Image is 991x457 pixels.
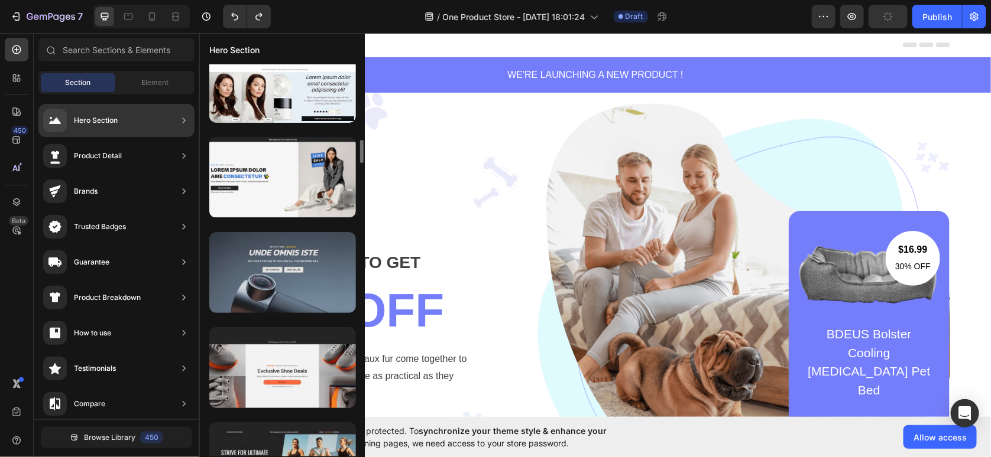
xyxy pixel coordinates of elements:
p: $16.99 [696,210,731,224]
div: 450 [11,126,28,135]
span: One Product Store - [DATE] 18:01:24 [443,11,585,23]
div: Brands [74,185,98,197]
span: Browse Library [84,432,135,443]
span: Your page is password protected. To when designing pages, we need access to your store password. [275,425,653,449]
button: 7 [5,5,88,28]
span: Section [66,77,91,88]
div: Testimonials [74,363,116,374]
div: Product Detail [74,150,122,162]
button: Allow access [903,425,977,449]
button: Browse Library450 [41,427,192,448]
p: 30% OFF [696,226,731,241]
div: Guarantee [74,256,109,268]
div: Beta [9,216,28,226]
span: Allow access [914,431,967,443]
span: / [438,11,441,23]
div: Trusted Badges [74,221,126,233]
span: Element [141,77,169,88]
div: Hero Section [74,115,118,126]
p: 7 [77,9,83,24]
div: Open Intercom Messenger [951,399,979,427]
span: Draft [626,11,643,22]
div: Compare [74,398,105,410]
div: Undo/Redo [223,5,271,28]
input: Search Sections & Elements [38,38,195,61]
div: Publish [922,11,952,23]
button: Publish [912,5,962,28]
div: 450 [140,432,163,443]
img: Alt Image [599,210,741,272]
p: BDEUS Bolster Cooling [MEDICAL_DATA] Pet Bed [607,292,733,366]
div: How to use [74,327,111,339]
div: Product Breakdown [74,292,141,303]
span: synchronize your theme style & enhance your experience [275,426,607,448]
